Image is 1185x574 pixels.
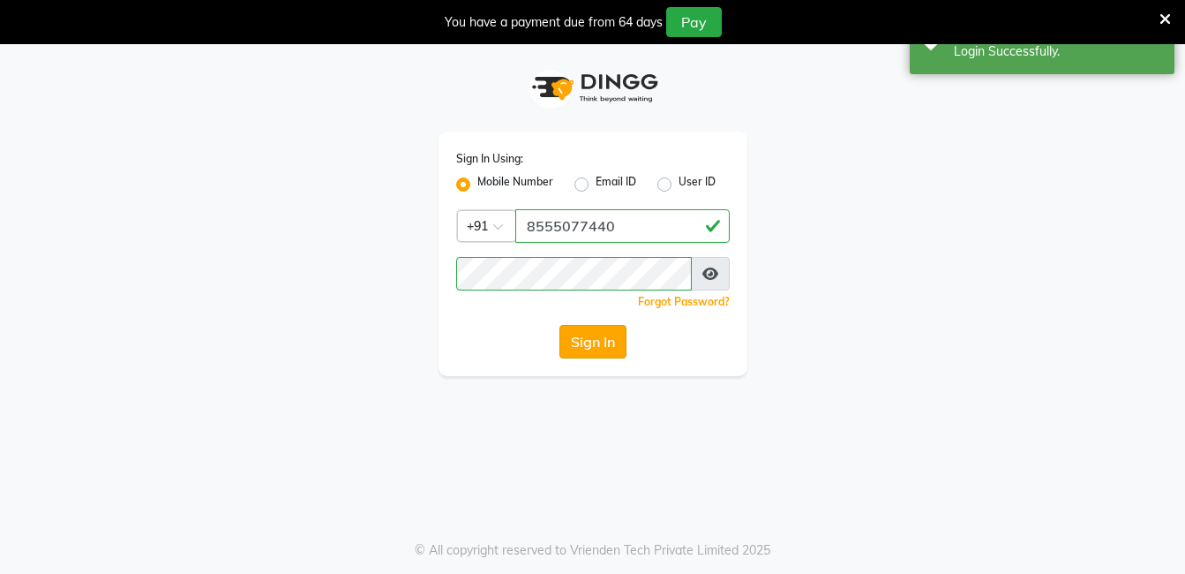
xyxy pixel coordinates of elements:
[445,13,663,32] div: You have a payment due from 64 days
[954,42,1161,61] div: Login Successfully.
[666,7,722,37] button: Pay
[559,325,626,359] button: Sign In
[638,295,730,308] a: Forgot Password?
[679,174,716,195] label: User ID
[477,174,553,195] label: Mobile Number
[515,209,730,243] input: Username
[596,174,636,195] label: Email ID
[456,151,523,167] label: Sign In Using:
[456,257,692,291] input: Username
[522,62,664,114] img: logo1.svg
